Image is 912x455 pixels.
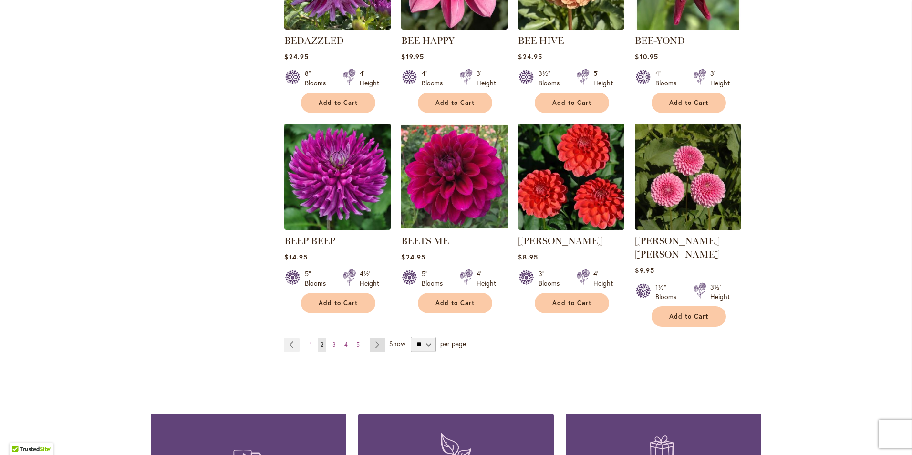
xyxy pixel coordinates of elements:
a: BEETS ME [401,235,449,247]
a: BEE-YOND [635,22,741,31]
a: 4 [342,338,350,352]
div: 4" Blooms [422,69,448,88]
a: [PERSON_NAME] [518,235,603,247]
a: 3 [330,338,338,352]
span: $9.95 [635,266,654,275]
span: Add to Cart [669,312,708,321]
a: 5 [354,338,362,352]
button: Add to Cart [418,293,492,313]
div: 4½' Height [360,269,379,288]
button: Add to Cart [301,293,375,313]
a: BETTY ANNE [635,223,741,232]
div: 3½' Height [710,282,730,301]
span: 1 [310,341,312,348]
div: 3" Blooms [539,269,565,288]
span: Add to Cart [319,299,358,307]
span: Add to Cart [552,99,591,107]
div: 3½" Blooms [539,69,565,88]
a: BEE HAPPY [401,22,508,31]
div: 5' Height [593,69,613,88]
div: 4' Height [477,269,496,288]
span: 4 [344,341,348,348]
a: 1 [307,338,314,352]
a: BEDAZZLED [284,35,344,46]
div: 5" Blooms [305,269,332,288]
span: Add to Cart [435,299,475,307]
button: Add to Cart [301,93,375,113]
a: BEE HIVE [518,22,624,31]
div: 3' Height [477,69,496,88]
img: BEETS ME [401,124,508,230]
div: 4' Height [360,69,379,88]
span: Add to Cart [669,99,708,107]
button: Add to Cart [535,93,609,113]
div: 8" Blooms [305,69,332,88]
span: $19.95 [401,52,424,61]
div: 1½" Blooms [655,282,682,301]
iframe: Launch Accessibility Center [7,421,34,448]
a: BEEP BEEP [284,223,391,232]
span: Add to Cart [435,99,475,107]
a: BEE HAPPY [401,35,455,46]
button: Add to Cart [535,293,609,313]
img: BENJAMIN MATTHEW [518,124,624,230]
span: Add to Cart [552,299,591,307]
a: [PERSON_NAME] [PERSON_NAME] [635,235,720,260]
span: $24.95 [401,252,425,261]
a: BEETS ME [401,223,508,232]
div: 3' Height [710,69,730,88]
div: 4' Height [593,269,613,288]
span: $14.95 [284,252,307,261]
div: 5" Blooms [422,269,448,288]
span: $24.95 [518,52,542,61]
button: Add to Cart [418,93,492,113]
button: Add to Cart [652,93,726,113]
a: BEEP BEEP [284,235,335,247]
a: BEE HIVE [518,35,564,46]
button: Add to Cart [652,306,726,327]
span: $8.95 [518,252,538,261]
img: BEEP BEEP [284,124,391,230]
span: 5 [356,341,360,348]
div: 4" Blooms [655,69,682,88]
span: Show [389,339,405,348]
span: per page [440,339,466,348]
span: $10.95 [635,52,658,61]
span: Add to Cart [319,99,358,107]
a: Bedazzled [284,22,391,31]
span: 3 [332,341,336,348]
span: $24.95 [284,52,308,61]
a: BEE-YOND [635,35,685,46]
span: 2 [321,341,324,348]
img: BETTY ANNE [635,124,741,230]
a: BENJAMIN MATTHEW [518,223,624,232]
